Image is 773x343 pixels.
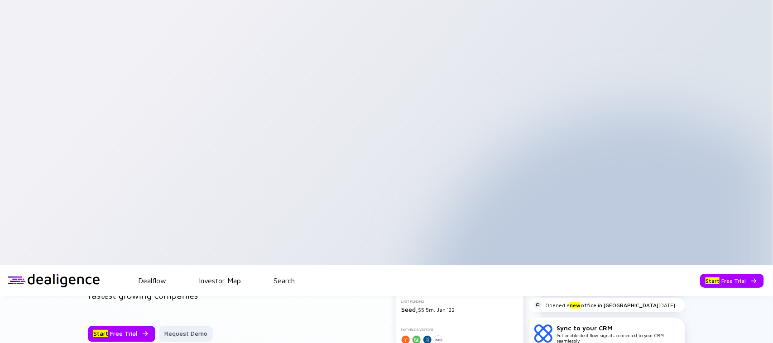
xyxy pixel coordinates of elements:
[401,305,418,313] span: Seed,
[199,276,241,285] a: Investor Map
[88,326,155,342] div: Free Trial
[88,326,155,342] button: StartFree Trial
[570,302,581,309] mark: new
[93,330,108,337] mark: Start
[557,324,680,332] div: Sync to your CRM
[274,276,295,285] a: Search
[700,274,764,288] button: StartFree Trial
[401,300,518,304] div: Last Funding
[700,274,764,288] div: Free Trial
[534,301,675,309] div: Opened a [DATE]
[159,326,213,342] button: Request Demo
[401,305,518,313] div: $5.5m, Jan `22
[138,276,166,285] a: Dealflow
[706,277,720,284] mark: Start
[401,328,518,332] div: Notable Investors
[570,302,658,309] strong: office in [GEOGRAPHIC_DATA]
